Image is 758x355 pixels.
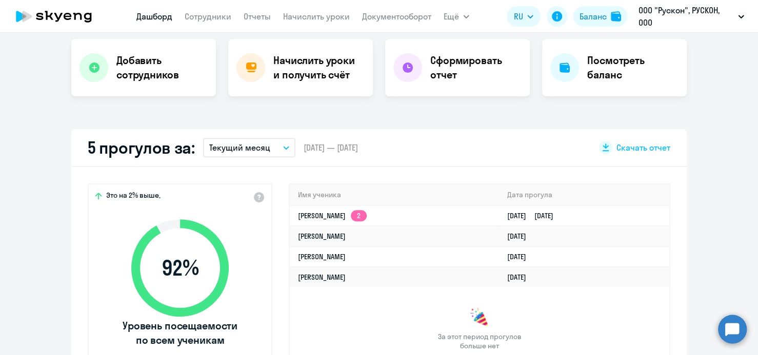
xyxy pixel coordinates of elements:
h2: 5 прогулов за: [88,137,195,158]
h4: Посмотреть баланс [587,53,679,82]
a: [DATE][DATE] [507,211,562,220]
span: Это на 2% выше, [106,191,161,203]
button: RU [507,6,541,27]
th: Имя ученика [290,184,499,205]
a: [DATE] [507,232,534,241]
button: Текущий месяц [203,138,295,157]
th: Дата прогула [499,184,669,205]
h4: Сформировать отчет [430,53,522,82]
button: ООО "Рускон", РУСКОН, ООО [633,4,749,29]
a: [DATE] [507,273,534,282]
button: Ещё [444,6,469,27]
span: Уровень посещаемости по всем ученикам [121,319,239,347]
span: 92 % [121,256,239,280]
a: Начислить уроки [283,11,350,22]
app-skyeng-badge: 2 [351,210,367,221]
p: Текущий месяц [209,141,270,154]
span: За этот период прогулов больше нет [436,332,523,350]
a: [PERSON_NAME] [298,232,346,241]
img: balance [611,11,621,22]
a: [PERSON_NAME]2 [298,211,367,220]
div: Баланс [580,10,607,23]
button: Балансbalance [573,6,627,27]
a: Дашборд [136,11,172,22]
a: [DATE] [507,252,534,261]
a: [PERSON_NAME] [298,273,346,282]
span: Скачать отчет [616,142,670,153]
h4: Добавить сотрудников [116,53,208,82]
p: ООО "Рускон", РУСКОН, ООО [639,4,734,29]
a: Отчеты [244,11,271,22]
span: [DATE] — [DATE] [304,142,358,153]
span: Ещё [444,10,459,23]
a: [PERSON_NAME] [298,252,346,261]
h4: Начислить уроки и получить счёт [273,53,363,82]
a: Сотрудники [185,11,231,22]
a: Документооборот [362,11,431,22]
img: congrats [469,307,490,328]
span: RU [514,10,523,23]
